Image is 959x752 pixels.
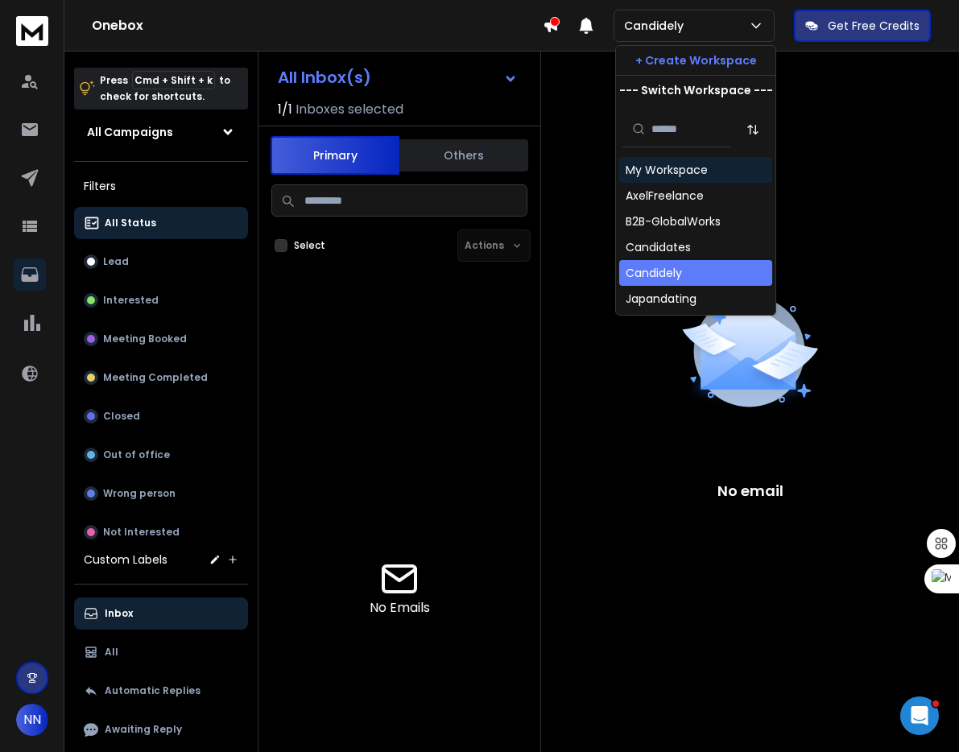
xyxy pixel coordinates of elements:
button: Inbox [74,597,248,630]
div: Candidely [626,265,682,281]
h3: Inboxes selected [296,100,403,119]
p: Lead [103,255,129,268]
div: My Workspace [626,162,708,178]
p: Out of office [103,448,170,461]
button: Out of office [74,439,248,471]
label: Select [294,239,325,252]
div: Japandating [626,291,697,307]
button: All [74,636,248,668]
button: Others [399,138,528,173]
button: + Create Workspace [616,46,775,75]
p: Closed [103,410,140,423]
p: Meeting Booked [103,333,187,345]
button: All Inbox(s) [265,61,531,93]
h1: All Inbox(s) [278,69,371,85]
span: 1 / 1 [278,100,292,119]
p: Get Free Credits [828,18,920,34]
button: Lead [74,246,248,278]
span: Cmd + Shift + k [132,71,215,89]
p: Wrong person [103,487,176,500]
button: Wrong person [74,477,248,510]
p: Awaiting Reply [105,723,182,736]
p: No email [717,480,783,502]
p: --- Switch Workspace --- [619,82,773,98]
div: B2B-GlobalWorks [626,213,721,229]
h3: Custom Labels [84,552,167,568]
p: Not Interested [103,526,180,539]
h1: All Campaigns [87,124,173,140]
iframe: Intercom live chat [900,696,939,735]
p: All [105,646,118,659]
p: All Status [105,217,156,229]
div: AxelFreelance [626,188,704,204]
p: Interested [103,294,159,307]
button: Sort by Sort A-Z [737,114,769,146]
button: Interested [74,284,248,316]
button: Automatic Replies [74,675,248,707]
h1: Onebox [92,16,543,35]
p: + Create Workspace [635,52,757,68]
button: Meeting Booked [74,323,248,355]
h3: Filters [74,175,248,197]
p: Press to check for shortcuts. [100,72,230,105]
img: logo [16,16,48,46]
button: Closed [74,400,248,432]
p: Candidely [624,18,690,34]
p: Meeting Completed [103,371,208,384]
button: Get Free Credits [794,10,931,42]
button: All Status [74,207,248,239]
p: Inbox [105,607,133,620]
div: Candidates [626,239,691,255]
button: Not Interested [74,516,248,548]
button: All Campaigns [74,116,248,148]
button: Awaiting Reply [74,713,248,746]
p: Automatic Replies [105,684,200,697]
button: NN [16,704,48,736]
button: Primary [271,136,399,175]
button: Meeting Completed [74,362,248,394]
p: No Emails [370,598,430,618]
